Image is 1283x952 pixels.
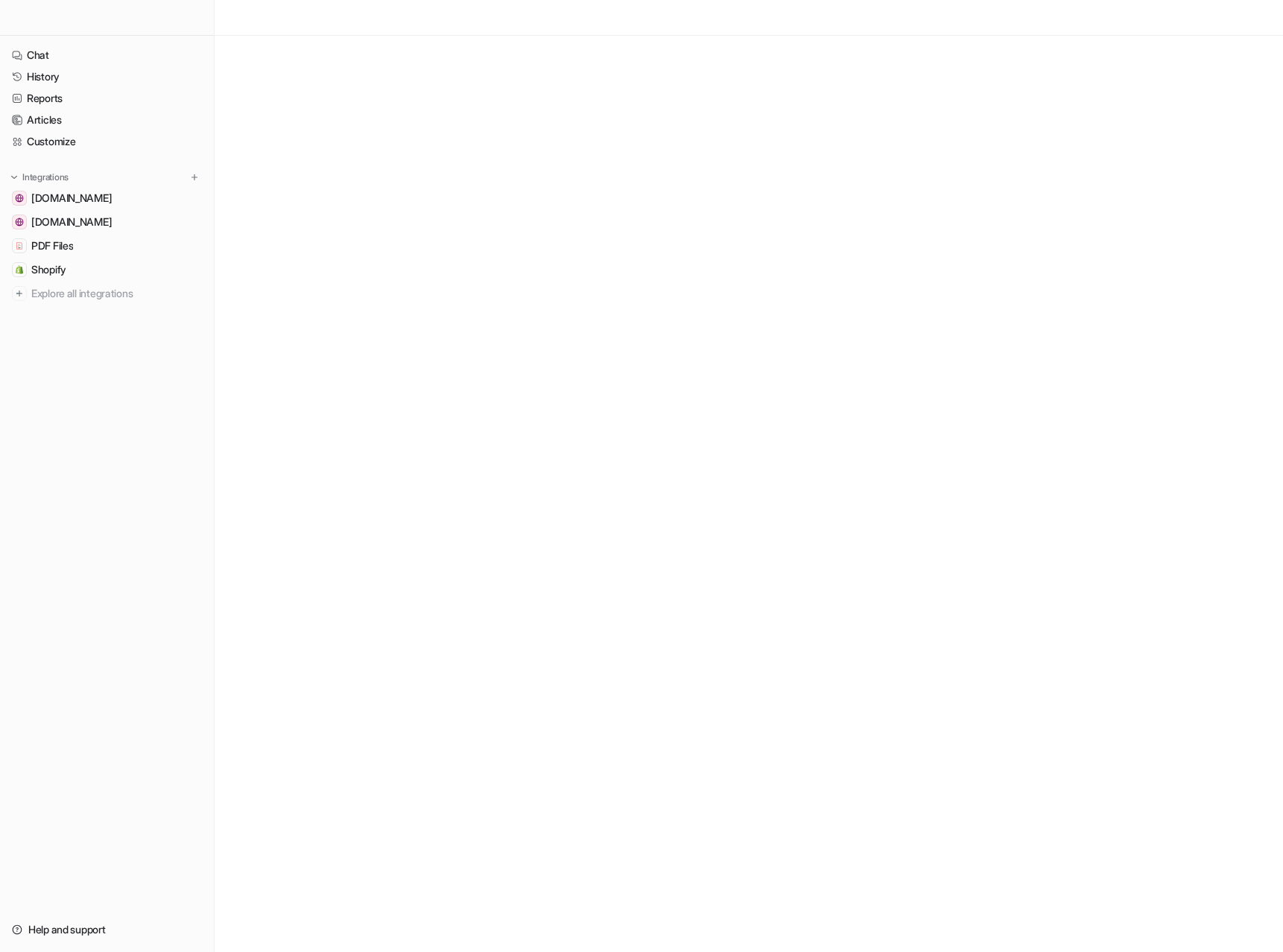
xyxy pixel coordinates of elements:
span: Explore all integrations [31,282,202,305]
a: Reports [6,88,208,109]
span: [DOMAIN_NAME] [31,191,112,206]
img: Shopify [15,265,24,274]
a: www.lioninox.com[DOMAIN_NAME] [6,212,208,232]
img: www.lioninox.com [15,218,24,226]
a: Articles [6,110,208,130]
img: explore all integrations [12,286,27,301]
a: Explore all integrations [6,283,208,304]
a: PDF FilesPDF Files [6,235,208,256]
a: Help and support [6,919,208,940]
p: Integrations [22,171,69,183]
span: Shopify [31,262,66,277]
img: menu_add.svg [189,172,200,183]
img: expand menu [9,172,19,183]
span: [DOMAIN_NAME] [31,215,112,229]
a: handwashbasin.com[DOMAIN_NAME] [6,188,208,209]
a: History [6,66,208,87]
button: Integrations [6,170,73,185]
a: Chat [6,45,208,66]
a: Customize [6,131,208,152]
a: ShopifyShopify [6,259,208,280]
span: PDF Files [31,238,73,253]
img: handwashbasin.com [15,194,24,203]
img: PDF Files [15,241,24,250]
